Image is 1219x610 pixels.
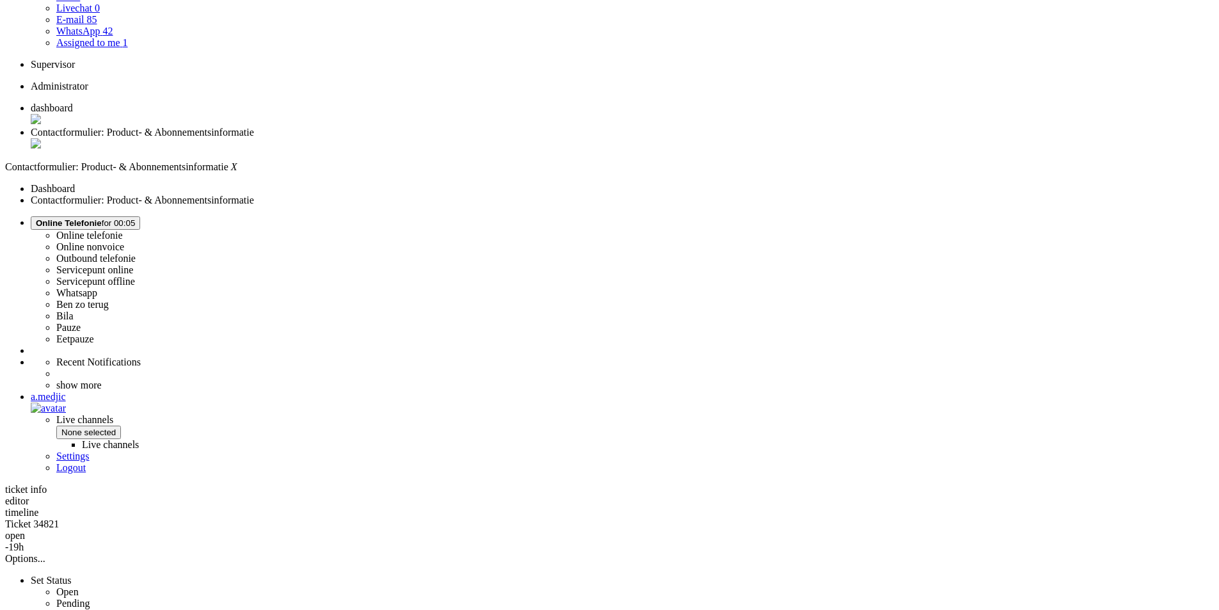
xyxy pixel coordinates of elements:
[31,183,1214,195] li: Dashboard
[5,507,1214,518] div: timeline
[56,333,94,344] label: Eetpauze
[5,161,228,172] span: Contactformulier: Product- & Abonnementsinformatie
[102,26,113,36] span: 42
[5,518,1214,530] div: Ticket 34821
[5,495,1214,507] div: editor
[56,586,79,597] span: Open
[31,114,41,124] img: ic_close.svg
[56,598,1214,609] li: Pending
[5,484,1214,495] div: ticket info
[56,287,97,298] label: Whatsapp
[56,380,102,390] a: show more
[31,216,1214,345] li: Online Telefoniefor 00:05 Online telefonieOnline nonvoiceOutbound telefonieServicepunt onlineServ...
[5,5,187,56] body: Rich Text Area. Press ALT-0 for help.
[56,299,109,310] label: Ben zo terug
[56,37,128,48] a: Assigned to me 1
[36,218,102,228] span: Online Telefonie
[56,14,84,25] span: E-mail
[31,81,1214,92] li: Administrator
[56,322,81,333] label: Pauze
[31,127,254,138] span: Contactformulier: Product- & Abonnementsinformatie
[31,102,1214,127] li: Dashboard
[56,310,74,321] label: Bila
[56,26,100,36] span: WhatsApp
[56,451,90,462] a: Settings
[56,264,133,275] label: Servicepunt online
[31,403,66,414] img: avatar
[31,391,1214,413] a: a.medjic
[5,553,1214,565] div: Options...
[31,59,1214,70] li: Supervisor
[56,253,136,264] label: Outbound telefonie
[56,37,120,48] span: Assigned to me
[56,230,123,241] label: Online telefonie
[56,3,92,13] span: Livechat
[56,586,1214,598] li: Open
[31,138,1214,151] div: Close tab
[5,530,1214,542] div: open
[36,218,135,228] span: for 00:05
[31,114,1214,127] div: Close tab
[56,598,90,609] span: Pending
[31,195,1214,206] li: Contactformulier: Product- & Abonnementsinformatie
[56,462,86,473] a: Logout
[82,439,139,450] label: Live channels
[87,14,97,25] span: 85
[31,575,72,586] span: Set Status
[5,542,1214,553] div: -19h
[61,428,116,437] span: None selected
[56,26,113,36] a: WhatsApp 42
[95,3,100,13] span: 0
[56,426,121,439] button: None selected
[56,276,135,287] label: Servicepunt offline
[31,102,73,113] span: dashboard
[31,216,140,230] button: Online Telefoniefor 00:05
[56,14,97,25] a: E-mail 85
[56,241,124,252] label: Online nonvoice
[31,127,1214,151] li: 34821
[56,3,100,13] a: Livechat 0
[31,391,1214,403] div: a.medjic
[56,414,1214,451] span: Live channels
[31,138,41,148] img: ic_close.svg
[231,161,237,172] i: X
[56,357,1214,368] li: Recent Notifications
[123,37,128,48] span: 1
